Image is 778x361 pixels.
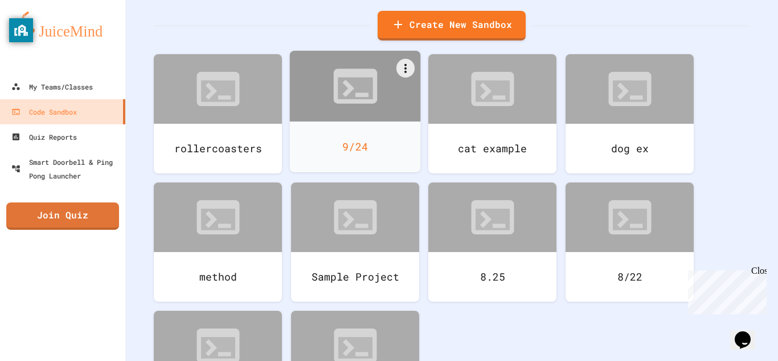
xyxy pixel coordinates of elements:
div: dog ex [566,124,694,173]
div: Code Sandbox [11,105,77,119]
a: dog ex [566,54,694,173]
div: My Teams/Classes [11,80,93,94]
div: Quiz Reports [11,130,77,144]
a: Join Quiz [6,202,119,230]
div: Sample Project [291,252,419,302]
a: Create New Sandbox [378,11,526,40]
div: Smart Doorbell & Ping Pong Launcher [11,155,121,182]
div: Chat with us now!Close [5,5,79,72]
a: cat example [428,54,556,173]
div: cat example [428,124,556,173]
img: logo-orange.svg [11,11,114,41]
div: 9/24 [290,121,421,172]
div: method [154,252,282,302]
a: 8/22 [566,182,694,302]
a: 8.25 [428,182,556,302]
button: privacy banner [9,18,33,42]
div: 8.25 [428,252,556,302]
a: 9/24 [290,51,421,172]
div: rollercoasters [154,124,282,173]
a: rollercoasters [154,54,282,173]
a: Sample Project [291,182,419,302]
iframe: chat widget [683,266,767,314]
div: 8/22 [566,252,694,302]
iframe: chat widget [730,315,767,350]
a: method [154,182,282,302]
